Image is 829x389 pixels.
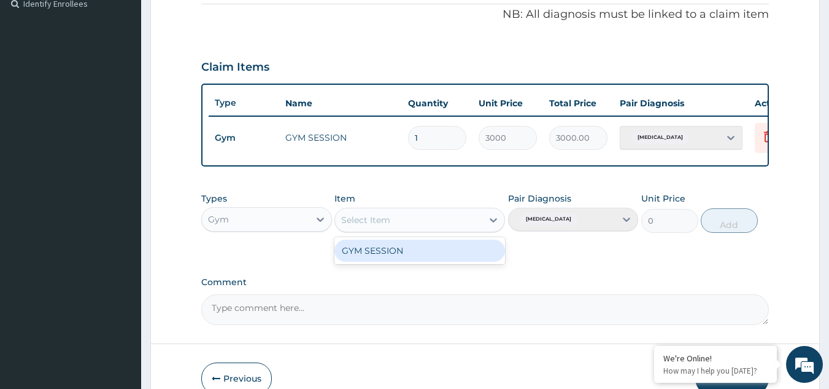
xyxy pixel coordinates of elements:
label: Unit Price [641,192,685,205]
div: Chat with us now [64,69,206,85]
th: Unit Price [472,91,543,116]
textarea: Type your message and hit 'Enter' [6,259,234,302]
div: Gym [208,213,229,226]
label: Types [201,194,227,204]
img: d_794563401_company_1708531726252_794563401 [23,61,50,92]
div: Minimize live chat window [201,6,231,36]
th: Total Price [543,91,614,116]
th: Quantity [402,91,472,116]
h3: Claim Items [201,61,269,74]
th: Type [209,92,279,114]
div: We're Online! [663,353,768,364]
p: NB: All diagnosis must be linked to a claim item [201,7,769,23]
label: Comment [201,277,769,288]
span: We're online! [71,116,169,240]
div: GYM SESSION [334,240,505,262]
td: Gym [209,127,279,149]
div: Select Item [341,214,390,226]
label: Item [334,192,355,205]
th: Pair Diagnosis [614,91,749,116]
p: How may I help you today? [663,366,768,376]
td: GYM SESSION [279,125,402,150]
th: Name [279,91,402,116]
button: Add [701,208,758,233]
label: Pair Diagnosis [508,192,571,205]
th: Actions [749,91,810,116]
